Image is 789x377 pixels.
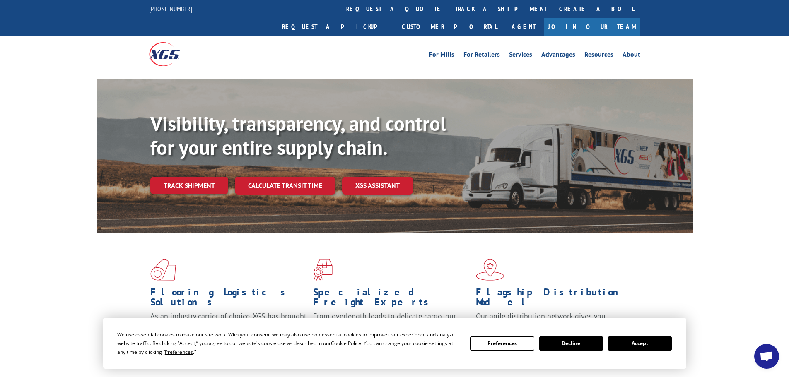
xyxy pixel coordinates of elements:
[117,330,460,356] div: We use essential cookies to make our site work. With your consent, we may also use non-essential ...
[165,348,193,355] span: Preferences
[470,336,534,351] button: Preferences
[476,287,632,311] h1: Flagship Distribution Model
[235,177,335,195] a: Calculate transit time
[509,51,532,60] a: Services
[396,18,503,36] a: Customer Portal
[150,177,228,194] a: Track shipment
[544,18,640,36] a: Join Our Team
[539,336,603,351] button: Decline
[476,259,504,281] img: xgs-icon-flagship-distribution-model-red
[754,344,779,369] div: Open chat
[313,287,470,311] h1: Specialized Freight Experts
[313,311,470,348] p: From overlength loads to delicate cargo, our experienced staff knows the best way to move your fr...
[150,311,306,341] span: As an industry carrier of choice, XGS has brought innovation and dedication to flooring logistics...
[342,177,413,195] a: XGS ASSISTANT
[463,51,500,60] a: For Retailers
[331,340,361,347] span: Cookie Policy
[150,287,307,311] h1: Flooring Logistics Solutions
[150,259,176,281] img: xgs-icon-total-supply-chain-intelligence-red
[150,110,446,160] b: Visibility, transparency, and control for your entire supply chain.
[103,318,686,369] div: Cookie Consent Prompt
[429,51,454,60] a: For Mills
[503,18,544,36] a: Agent
[149,5,192,13] a: [PHONE_NUMBER]
[276,18,396,36] a: Request a pickup
[608,336,672,351] button: Accept
[313,259,333,281] img: xgs-icon-focused-on-flooring-red
[541,51,575,60] a: Advantages
[623,51,640,60] a: About
[476,311,628,331] span: Our agile distribution network gives you nationwide inventory management on demand.
[584,51,613,60] a: Resources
